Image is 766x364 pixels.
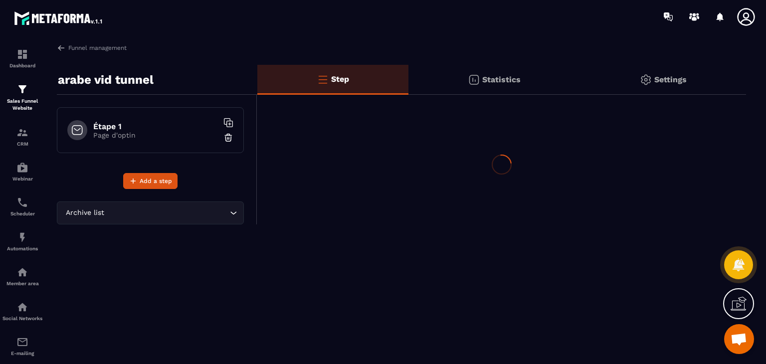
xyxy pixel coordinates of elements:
a: automationsautomationsWebinar [2,154,42,189]
img: formation [16,83,28,95]
a: formationformationDashboard [2,41,42,76]
a: social-networksocial-networkSocial Networks [2,294,42,329]
img: email [16,336,28,348]
a: formationformationCRM [2,119,42,154]
a: automationsautomationsMember area [2,259,42,294]
img: arrow [57,43,66,52]
img: setting-gr.5f69749f.svg [640,74,652,86]
img: bars-o.4a397970.svg [317,73,329,85]
p: Dashboard [2,63,42,68]
input: Search for option [106,207,227,218]
p: Webinar [2,176,42,182]
p: Scheduler [2,211,42,216]
a: Funnel management [57,43,127,52]
h6: Étape 1 [93,122,218,131]
p: E-mailing [2,351,42,356]
div: Open chat [724,324,754,354]
div: Search for option [57,201,244,224]
p: Sales Funnel Website [2,98,42,112]
img: logo [14,9,104,27]
p: Automations [2,246,42,251]
p: Step [331,74,349,84]
img: automations [16,231,28,243]
img: formation [16,127,28,139]
span: Archive list [63,207,106,218]
a: automationsautomationsAutomations [2,224,42,259]
p: arabe vid tunnel [58,70,154,90]
a: formationformationSales Funnel Website [2,76,42,119]
img: social-network [16,301,28,313]
a: schedulerschedulerScheduler [2,189,42,224]
img: scheduler [16,196,28,208]
a: emailemailE-mailing [2,329,42,364]
p: Page d'optin [93,131,218,139]
p: Member area [2,281,42,286]
img: automations [16,162,28,174]
img: trash [223,133,233,143]
span: Add a step [140,176,172,186]
button: Add a step [123,173,178,189]
img: automations [16,266,28,278]
p: Statistics [482,75,521,84]
p: Social Networks [2,316,42,321]
p: Settings [654,75,687,84]
img: stats.20deebd0.svg [468,74,480,86]
p: CRM [2,141,42,147]
img: formation [16,48,28,60]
